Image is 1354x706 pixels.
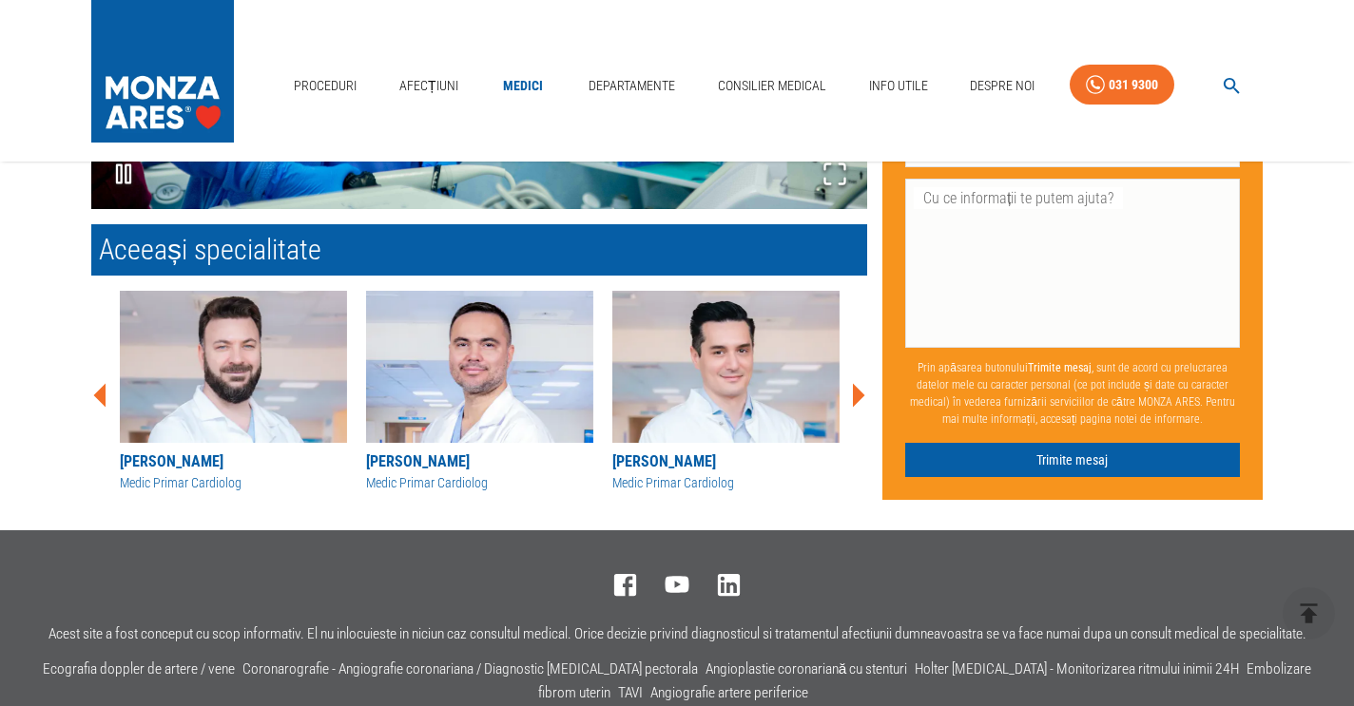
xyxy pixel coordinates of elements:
a: Afecțiuni [392,67,466,105]
a: Angioplastie coronariană cu stenturi [706,660,908,677]
button: Play or Pause Slideshow [91,142,156,209]
a: [PERSON_NAME]Medic Primar Cardiolog [120,291,347,493]
button: Open Fullscreen [803,142,867,209]
a: Proceduri [286,67,364,105]
a: [PERSON_NAME]Medic Primar Cardiolog [612,291,840,493]
div: 031 9300 [1109,73,1158,97]
a: Coronarografie - Angiografie coronariana / Diagnostic [MEDICAL_DATA] pectorala [242,660,698,677]
p: Prin apăsarea butonului , sunt de acord cu prelucrarea datelor mele cu caracter personal (ce pot ... [905,352,1240,435]
a: Angiografie artere periferice [650,684,808,701]
div: Medic Primar Cardiolog [366,473,593,493]
p: Acest site a fost conceput cu scop informativ. El nu inlocuieste in niciun caz consultul medical.... [48,626,1306,642]
a: Holter [MEDICAL_DATA] - Monitorizarea ritmului inimii 24H [915,660,1239,677]
img: Dr. Mihai Melnic [366,291,593,443]
a: [PERSON_NAME]Medic Primar Cardiolog [366,291,593,493]
button: Trimite mesaj [905,443,1240,478]
div: [PERSON_NAME] [612,450,840,473]
b: Trimite mesaj [1028,361,1092,374]
div: [PERSON_NAME] [366,450,593,473]
a: Ecografia doppler de artere / vene [43,660,235,677]
a: Medici [493,67,553,105]
a: Info Utile [861,67,936,105]
button: delete [1283,587,1335,639]
a: 031 9300 [1070,65,1174,105]
div: [PERSON_NAME] [120,450,347,473]
a: Despre Noi [962,67,1042,105]
div: Medic Primar Cardiolog [612,473,840,493]
a: Departamente [581,67,683,105]
h2: Aceeași specialitate [91,224,867,276]
a: TAVI [618,684,643,701]
div: Medic Primar Cardiolog [120,473,347,493]
a: Consilier Medical [710,67,834,105]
